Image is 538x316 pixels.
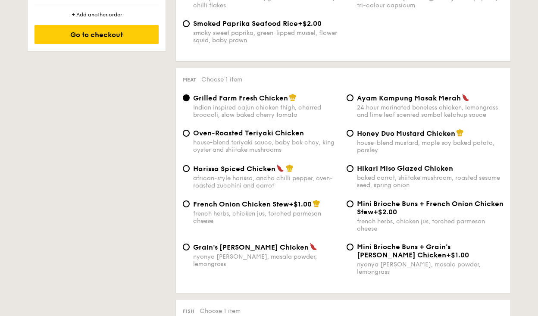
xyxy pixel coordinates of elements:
span: French Onion Chicken Stew [193,200,289,208]
input: Oven-Roasted Teriyaki Chickenhouse-blend teriyaki sauce, baby bok choy, king oyster and shiitake ... [183,130,190,137]
div: Go to checkout [34,25,159,44]
span: Choose 1 item [201,76,242,83]
div: baked carrot, shiitake mushroom, roasted sesame seed, spring onion [357,174,504,189]
div: + Add another order [34,11,159,18]
div: smoky sweet paprika, green-lipped mussel, flower squid, baby prawn [193,29,340,44]
input: Harissa Spiced Chickenafrican-style harissa, ancho chilli pepper, oven-roasted zucchini and carrot [183,165,190,172]
div: nyonya [PERSON_NAME], masala powder, lemongrass [193,253,340,268]
img: icon-spicy.37a8142b.svg [310,243,317,250]
span: +$1.00 [289,200,312,208]
div: 24 hour marinated boneless chicken, lemongrass and lime leaf scented sambal ketchup sauce [357,104,504,119]
span: Choose 1 item [200,307,241,315]
img: icon-chef-hat.a58ddaea.svg [289,94,297,101]
input: Mini Brioche Buns + Grain's [PERSON_NAME] Chicken+$1.00nyonya [PERSON_NAME], masala powder, lemon... [347,244,353,250]
img: icon-spicy.37a8142b.svg [276,164,284,172]
span: Hikari Miso Glazed Chicken [357,164,453,172]
span: Harissa Spiced Chicken [193,165,275,173]
span: Smoked Paprika Seafood Rice [193,19,298,28]
span: +$2.00 [298,19,322,28]
img: icon-chef-hat.a58ddaea.svg [313,200,320,207]
div: Indian inspired cajun chicken thigh, charred broccoli, slow baked cherry tomato [193,104,340,119]
span: Grilled Farm Fresh Chicken [193,94,288,102]
input: Honey Duo Mustard Chickenhouse-blend mustard, maple soy baked potato, parsley [347,130,353,137]
input: Hikari Miso Glazed Chickenbaked carrot, shiitake mushroom, roasted sesame seed, spring onion [347,165,353,172]
div: french herbs, chicken jus, torched parmesan cheese [193,210,340,225]
span: Mini Brioche Buns + Grain's [PERSON_NAME] Chicken [357,243,450,259]
input: Grain's [PERSON_NAME] Chickennyonya [PERSON_NAME], masala powder, lemongrass [183,244,190,250]
span: Mini Brioche Buns + French Onion Chicken Stew [357,200,504,216]
input: Ayam Kampung Masak Merah24 hour marinated boneless chicken, lemongrass and lime leaf scented samb... [347,94,353,101]
input: Grilled Farm Fresh ChickenIndian inspired cajun chicken thigh, charred broccoli, slow baked cherr... [183,94,190,101]
div: african-style harissa, ancho chilli pepper, oven-roasted zucchini and carrot [193,175,340,189]
div: house-blend mustard, maple soy baked potato, parsley [357,139,504,154]
div: house-blend teriyaki sauce, baby bok choy, king oyster and shiitake mushrooms [193,139,340,153]
img: icon-chef-hat.a58ddaea.svg [286,164,294,172]
span: +$2.00 [373,208,397,216]
input: Smoked Paprika Seafood Rice+$2.00smoky sweet paprika, green-lipped mussel, flower squid, baby prawn [183,20,190,27]
input: French Onion Chicken Stew+$1.00french herbs, chicken jus, torched parmesan cheese [183,200,190,207]
span: Honey Duo Mustard Chicken [357,129,455,138]
span: Meat [183,77,196,83]
img: icon-spicy.37a8142b.svg [462,94,469,101]
img: icon-chef-hat.a58ddaea.svg [456,129,464,137]
span: Grain's [PERSON_NAME] Chicken [193,243,309,251]
span: Fish [183,308,194,314]
input: Mini Brioche Buns + French Onion Chicken Stew+$2.00french herbs, chicken jus, torched parmesan ch... [347,200,353,207]
span: Oven-Roasted Teriyaki Chicken [193,129,304,137]
div: nyonya [PERSON_NAME], masala powder, lemongrass [357,261,504,275]
span: Ayam Kampung Masak Merah [357,94,461,102]
span: +$1.00 [446,251,469,259]
div: french herbs, chicken jus, torched parmesan cheese [357,218,504,232]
